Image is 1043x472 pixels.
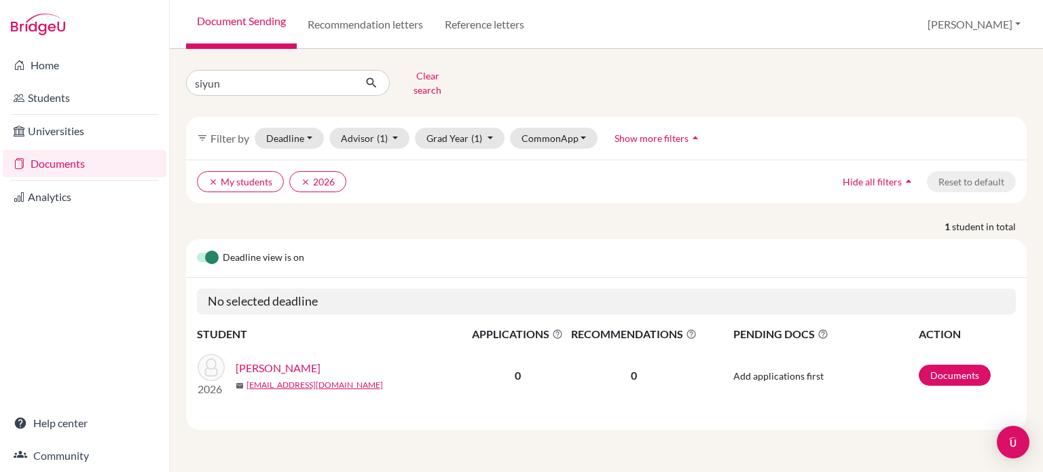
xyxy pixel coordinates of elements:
[919,365,991,386] a: Documents
[733,370,824,382] span: Add applications first
[3,84,166,111] a: Students
[3,150,166,177] a: Documents
[377,132,388,144] span: (1)
[289,171,346,192] button: clear2026
[510,128,598,149] button: CommonApp
[211,132,249,145] span: Filter by
[567,326,700,342] span: RECOMMENDATIONS
[208,177,218,187] i: clear
[198,354,225,381] img: Lee, Siyun
[471,132,482,144] span: (1)
[197,132,208,143] i: filter_list
[3,183,166,211] a: Analytics
[927,171,1016,192] button: Reset to default
[567,367,700,384] p: 0
[11,14,65,35] img: Bridge-U
[197,289,1016,314] h5: No selected deadline
[603,128,714,149] button: Show more filtersarrow_drop_up
[415,128,505,149] button: Grad Year(1)
[3,117,166,145] a: Universities
[902,175,915,188] i: arrow_drop_up
[3,410,166,437] a: Help center
[198,381,225,397] p: 2026
[733,326,917,342] span: PENDING DOCS
[615,132,689,144] span: Show more filters
[186,70,354,96] input: Find student by name...
[3,442,166,469] a: Community
[197,171,284,192] button: clearMy students
[515,369,521,382] b: 0
[301,177,310,187] i: clear
[918,325,1016,343] th: ACTION
[390,65,465,101] button: Clear search
[997,426,1029,458] div: Open Intercom Messenger
[329,128,410,149] button: Advisor(1)
[689,131,702,145] i: arrow_drop_up
[236,382,244,390] span: mail
[197,325,469,343] th: STUDENT
[921,12,1027,37] button: [PERSON_NAME]
[945,219,952,234] strong: 1
[831,171,927,192] button: Hide all filtersarrow_drop_up
[223,250,304,266] span: Deadline view is on
[469,326,566,342] span: APPLICATIONS
[952,219,1027,234] span: student in total
[3,52,166,79] a: Home
[246,379,383,391] a: [EMAIL_ADDRESS][DOMAIN_NAME]
[236,360,321,376] a: [PERSON_NAME]
[255,128,324,149] button: Deadline
[843,176,902,187] span: Hide all filters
